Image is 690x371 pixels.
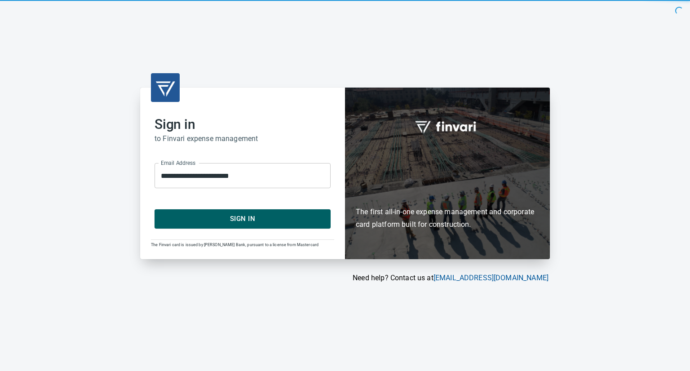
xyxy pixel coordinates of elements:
a: [EMAIL_ADDRESS][DOMAIN_NAME] [433,274,548,282]
img: transparent_logo.png [155,77,176,98]
h2: Sign in [155,116,331,132]
div: Finvari [345,88,550,259]
span: Sign In [164,213,321,225]
h6: The first all-in-one expense management and corporate card platform built for construction. [356,154,539,231]
h6: to Finvari expense management [155,132,331,145]
span: The Finvari card is issued by [PERSON_NAME] Bank, pursuant to a license from Mastercard [151,243,318,247]
img: fullword_logo_white.png [414,116,481,137]
p: Need help? Contact us at [140,273,548,283]
button: Sign In [155,209,331,228]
